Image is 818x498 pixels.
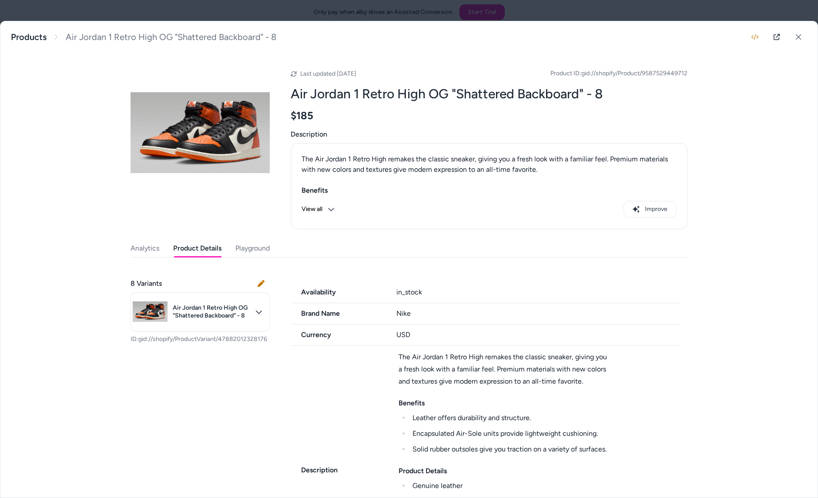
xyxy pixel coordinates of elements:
span: Description [291,465,388,475]
div: USD [396,330,681,340]
span: Brand Name [291,308,386,319]
span: Product ID: gid://shopify/Product/9587529449712 [550,69,687,78]
span: Availability [291,287,386,297]
button: View all [302,201,335,217]
div: Leather offers durability and structure. [412,412,610,424]
div: Nike [396,308,681,319]
nav: breadcrumb [11,32,276,43]
button: Product Details [173,240,221,257]
div: Solid rubber outsoles give you traction on a variety of surfaces. [412,443,610,455]
h4: Product Details [399,466,610,476]
div: The Air Jordan 1 Retro High remakes the classic sneaker, giving you a fresh look with a familiar ... [302,154,677,175]
button: Improve [624,201,677,217]
span: Description [291,129,687,140]
span: Air Jordan 1 Retro High OG "Shattered Backboard" - 8 [66,32,276,43]
h2: Air Jordan 1 Retro High OG "Shattered Backboard" - 8 [291,86,687,102]
span: Last updated [DATE] [300,70,356,77]
img: AIR_JORDAN_1_RETRO_HIGH_OG_2.jpg [131,63,270,202]
li: Genuine leather [410,480,610,492]
button: Playground [235,240,270,257]
h4: Benefits [302,185,677,196]
img: AIR_JORDAN_1_RETRO_HIGH_OG_2.jpg [133,294,168,329]
div: The Air Jordan 1 Retro High remakes the classic sneaker, giving you a fresh look with a familiar ... [399,351,610,388]
span: Air Jordan 1 Retro High OG "Shattered Backboard" - 8 [173,304,250,319]
div: in_stock [396,287,681,297]
span: Currency [291,330,386,340]
button: Analytics [131,240,159,257]
button: Air Jordan 1 Retro High OG "Shattered Backboard" - 8 [131,292,270,331]
span: 8 Variants [131,278,162,289]
div: Encapsulated Air-Sole units provide lightweight cushioning. [412,428,610,440]
h4: Benefits [399,398,610,408]
span: $185 [291,109,313,122]
p: ID: gid://shopify/ProductVariant/47882012328176 [131,335,270,344]
a: Products [11,32,47,43]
